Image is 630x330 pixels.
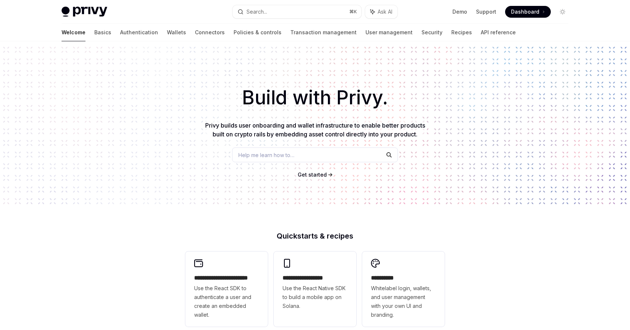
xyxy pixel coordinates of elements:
span: Use the React SDK to authenticate a user and create an embedded wallet. [194,284,259,319]
span: ⌘ K [349,9,357,15]
a: Basics [94,24,111,41]
div: Search... [246,7,267,16]
a: Wallets [167,24,186,41]
span: Privy builds user onboarding and wallet infrastructure to enable better products built on crypto ... [205,122,425,138]
a: Transaction management [290,24,357,41]
a: API reference [481,24,516,41]
h2: Quickstarts & recipes [185,232,445,240]
a: Support [476,8,496,15]
a: Dashboard [505,6,551,18]
a: Demo [452,8,467,15]
span: Help me learn how to… [238,151,294,159]
a: Policies & controls [234,24,281,41]
a: Connectors [195,24,225,41]
span: Use the React Native SDK to build a mobile app on Solana. [283,284,347,310]
button: Ask AI [365,5,398,18]
span: Whitelabel login, wallets, and user management with your own UI and branding. [371,284,436,319]
a: Recipes [451,24,472,41]
h1: Build with Privy. [12,83,618,112]
button: Search...⌘K [232,5,361,18]
a: Get started [298,171,327,178]
span: Ask AI [378,8,392,15]
button: Toggle dark mode [557,6,568,18]
a: User management [365,24,413,41]
span: Dashboard [511,8,539,15]
a: **** **** **** ***Use the React Native SDK to build a mobile app on Solana. [274,251,356,327]
a: **** *****Whitelabel login, wallets, and user management with your own UI and branding. [362,251,445,327]
a: Authentication [120,24,158,41]
a: Welcome [62,24,85,41]
a: Security [421,24,442,41]
img: light logo [62,7,107,17]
